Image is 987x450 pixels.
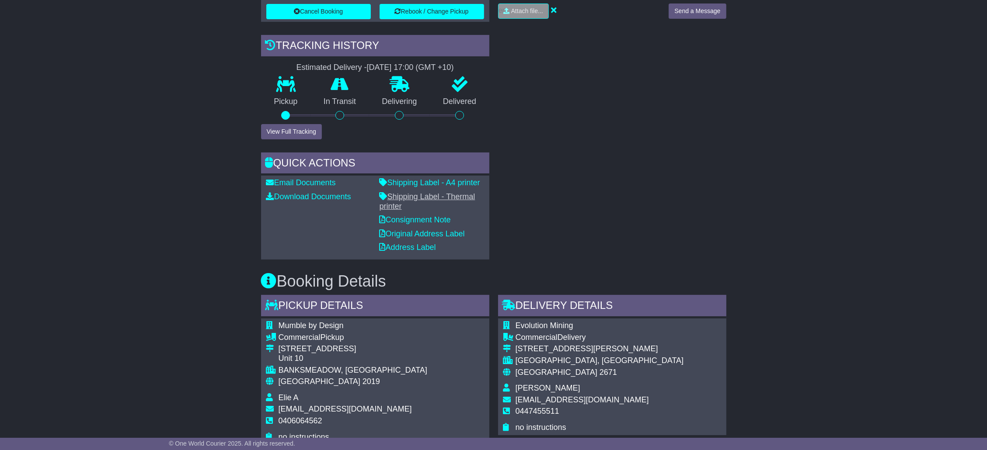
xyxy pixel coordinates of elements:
h3: Booking Details [261,273,726,290]
div: [STREET_ADDRESS][PERSON_NAME] [516,344,684,354]
span: 0406064562 [279,416,322,425]
a: Email Documents [266,178,336,187]
a: Download Documents [266,192,351,201]
span: 2019 [363,377,380,386]
div: Unit 10 [279,354,427,363]
div: [STREET_ADDRESS] [279,344,427,354]
span: Commercial [279,333,321,342]
div: Pickup [279,333,427,343]
a: Original Address Label [380,229,465,238]
span: no instructions [516,423,566,432]
button: Send a Message [669,3,726,19]
a: Consignment Note [380,215,451,224]
span: © One World Courier 2025. All rights reserved. [169,440,295,447]
div: Quick Actions [261,152,489,176]
p: Delivering [369,97,430,107]
a: Shipping Label - A4 printer [380,178,480,187]
div: Delivery Details [498,295,726,318]
a: Address Label [380,243,436,252]
button: View Full Tracking [261,124,322,139]
span: Evolution Mining [516,321,573,330]
button: Rebook / Change Pickup [380,4,484,19]
div: [GEOGRAPHIC_DATA], [GEOGRAPHIC_DATA] [516,356,684,366]
span: Commercial [516,333,558,342]
div: BANKSMEADOW, [GEOGRAPHIC_DATA] [279,366,427,375]
div: Estimated Delivery - [261,63,489,73]
button: Cancel Booking [266,4,371,19]
span: no instructions [279,433,329,441]
span: 0447455511 [516,407,559,415]
div: [DATE] 17:00 (GMT +10) [367,63,454,73]
a: Shipping Label - Thermal printer [380,192,475,211]
p: Pickup [261,97,311,107]
span: [EMAIL_ADDRESS][DOMAIN_NAME] [516,395,649,404]
span: [EMAIL_ADDRESS][DOMAIN_NAME] [279,405,412,413]
p: Delivered [430,97,489,107]
span: [GEOGRAPHIC_DATA] [279,377,360,386]
span: [PERSON_NAME] [516,384,580,392]
span: 2671 [600,368,617,377]
span: Mumble by Design [279,321,344,330]
div: Tracking history [261,35,489,59]
div: Delivery [516,333,684,343]
p: In Transit [310,97,369,107]
div: Pickup Details [261,295,489,318]
span: Elie A [279,393,299,402]
span: [GEOGRAPHIC_DATA] [516,368,597,377]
